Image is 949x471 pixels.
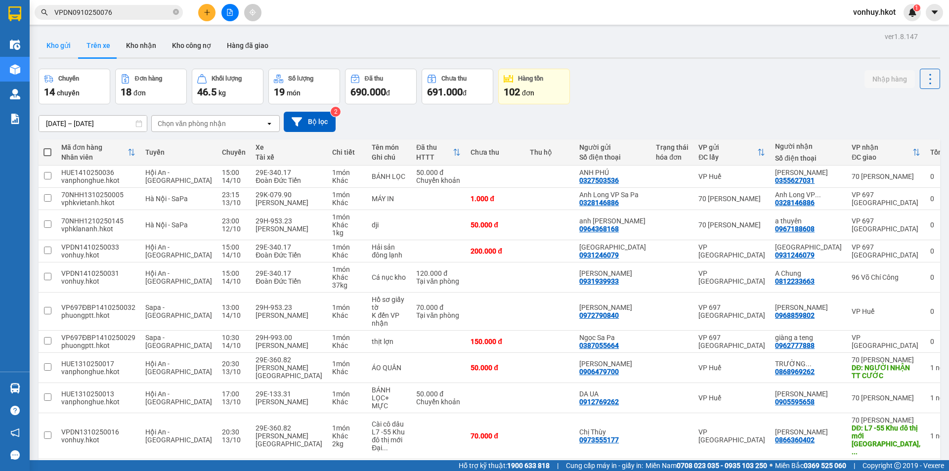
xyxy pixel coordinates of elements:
div: 13/10 [222,368,246,376]
span: 18 [121,86,131,98]
div: 14/10 [222,277,246,285]
div: VP 697 [GEOGRAPHIC_DATA] [852,191,920,207]
div: 1 món [332,213,362,221]
div: Đoàn Đức Tiến [256,251,322,259]
strong: 0708 023 035 - 0935 103 250 [677,462,767,470]
div: Anh Long VP Sa Pa [775,191,842,199]
div: 0972790840 [579,311,619,319]
div: Minh Đức [775,428,842,436]
span: Miền Bắc [775,460,846,471]
span: Hội An - [GEOGRAPHIC_DATA] [145,428,212,444]
div: 14/10 [222,251,246,259]
div: 70NHH1310250005 [61,191,135,199]
span: search [41,9,48,16]
div: Khác [332,398,362,406]
div: Nhân viên [61,153,128,161]
div: HUE1310250017 [61,360,135,368]
span: aim [249,9,256,16]
span: Miền Nam [646,460,767,471]
div: Đã thu [365,75,383,82]
img: warehouse-icon [10,40,20,50]
th: Toggle SortBy [411,139,466,166]
button: Đã thu690.000đ [345,69,417,104]
div: VP Huế [698,364,765,372]
div: 70 [PERSON_NAME] [698,195,765,203]
span: ... [815,191,821,199]
div: Ghi chú [372,153,406,161]
div: 0905595658 [775,398,815,406]
div: Khác [332,432,362,440]
div: 70 [PERSON_NAME] [852,394,920,402]
div: 96 Võ Chí Công [852,273,920,281]
div: ÁO QUẦN [372,364,406,372]
div: 200.000 đ [471,247,520,255]
span: Hội An - [GEOGRAPHIC_DATA] [145,390,212,406]
div: 70.000 đ [471,432,520,440]
button: Chuyến14chuyến [39,69,110,104]
div: Số lượng [288,75,313,82]
strong: 0369 525 060 [804,462,846,470]
div: 15:00 [222,169,246,176]
div: VPDN1410250031 [61,269,135,277]
input: Select a date range. [39,116,147,131]
div: 1 món [332,191,362,199]
span: đ [463,89,467,97]
div: 70.000 đ [416,303,461,311]
div: 50.000 đ [471,364,520,372]
div: 14/10 [222,176,246,184]
div: 0328146886 [775,199,815,207]
div: Tên món [372,143,406,151]
img: warehouse-icon [10,383,20,393]
div: 1 món [332,265,362,273]
div: VP [GEOGRAPHIC_DATA] [852,334,920,349]
div: 13/10 [222,199,246,207]
div: 17:00 [222,390,246,398]
span: Hội An - [GEOGRAPHIC_DATA] [145,243,212,259]
div: 15:00 [222,269,246,277]
span: | [557,460,559,471]
button: aim [244,4,261,21]
div: phuongptt.hkot [61,342,135,349]
div: ver 1.8.147 [885,31,918,42]
span: đơn [133,89,146,97]
th: Toggle SortBy [56,139,140,166]
div: ANH HIỀN [775,169,842,176]
div: 50.000 đ [416,390,461,398]
div: DĐ: NGƯỜI NHẬN TT CƯỚC [852,364,920,380]
span: món [287,89,301,97]
div: VPDN1410250033 [61,243,135,251]
div: thịt lợn [372,338,406,345]
div: 0912769262 [579,398,619,406]
div: A Chung [775,269,842,277]
div: 50.000 đ [471,221,520,229]
div: 0931246079 [579,251,619,259]
div: anh Nguyễn Bảo Long [579,217,646,225]
div: hóa đơn [656,153,689,161]
div: vonhuy.hkot [61,251,135,259]
div: 23:15 [222,191,246,199]
div: DA UA [579,390,646,398]
div: Khối lượng [212,75,242,82]
div: 2 kg [332,440,362,448]
div: 1 món [332,169,362,176]
div: VP Huế [698,394,765,402]
div: ĐC giao [852,153,912,161]
span: Hỗ trợ kỹ thuật: [459,460,550,471]
span: ... [382,444,388,452]
span: | [854,460,855,471]
span: Hội An - [GEOGRAPHIC_DATA] [145,269,212,285]
div: 150.000 đ [471,338,520,345]
th: Toggle SortBy [693,139,770,166]
div: 0931939933 [579,277,619,285]
div: 29E-340.17 [256,169,322,176]
button: Hàng tồn102đơn [498,69,570,104]
div: VP [GEOGRAPHIC_DATA] [698,428,765,444]
div: 0962777888 [775,342,815,349]
button: Bộ lọc [284,112,336,132]
div: VP nhận [852,143,912,151]
span: plus [204,9,211,16]
sup: 2 [331,107,341,117]
div: Hải sản đông lạnh [372,243,406,259]
div: 29K-079.90 [256,191,322,199]
div: 70 [PERSON_NAME] [698,221,765,229]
